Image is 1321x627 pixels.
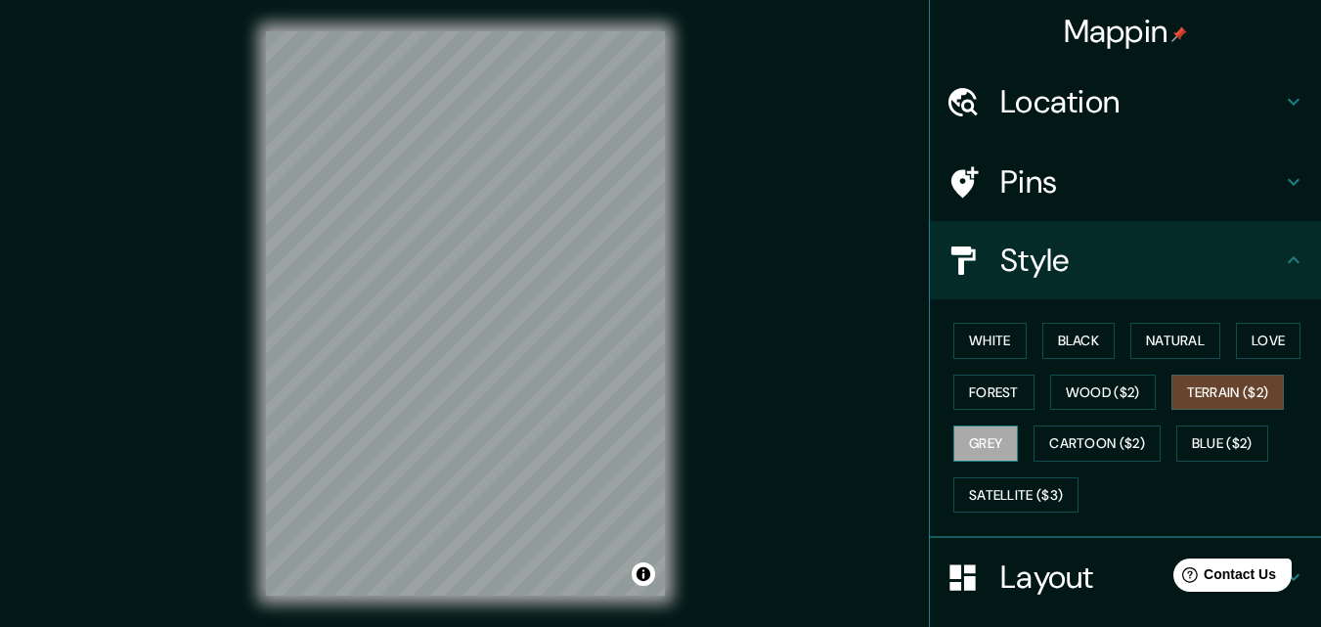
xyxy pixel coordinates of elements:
[1171,375,1285,411] button: Terrain ($2)
[1000,82,1282,121] h4: Location
[1034,425,1161,462] button: Cartoon ($2)
[1176,425,1268,462] button: Blue ($2)
[953,477,1079,514] button: Satellite ($3)
[1147,551,1299,605] iframe: Help widget launcher
[930,538,1321,616] div: Layout
[1064,12,1188,51] h4: Mappin
[1050,375,1156,411] button: Wood ($2)
[1171,26,1187,42] img: pin-icon.png
[953,425,1018,462] button: Grey
[930,63,1321,141] div: Location
[953,375,1035,411] button: Forest
[930,143,1321,221] div: Pins
[1130,323,1220,359] button: Natural
[1000,241,1282,280] h4: Style
[1236,323,1300,359] button: Love
[1000,162,1282,202] h4: Pins
[1000,558,1282,597] h4: Layout
[632,562,655,586] button: Toggle attribution
[953,323,1027,359] button: White
[930,221,1321,299] div: Style
[266,31,665,596] canvas: Map
[1042,323,1116,359] button: Black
